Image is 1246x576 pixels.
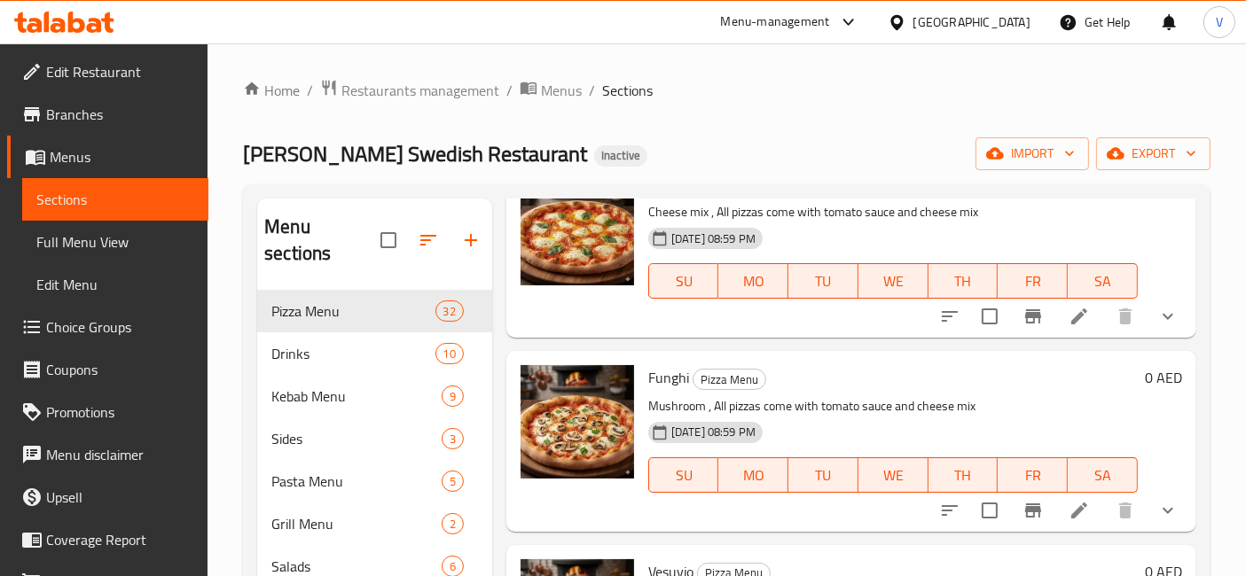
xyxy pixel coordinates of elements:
[936,269,991,294] span: TH
[7,93,208,136] a: Branches
[264,214,380,267] h2: Menu sections
[718,457,788,493] button: MO
[243,134,587,174] span: [PERSON_NAME] Swedish Restaurant
[1147,295,1189,338] button: show more
[1096,137,1211,170] button: export
[7,51,208,93] a: Edit Restaurant
[858,263,929,299] button: WE
[257,290,492,332] div: Pizza Menu32
[1157,306,1179,327] svg: Show Choices
[664,230,763,247] span: [DATE] 08:59 PM
[436,346,463,362] span: 10
[271,471,442,492] span: Pasta Menu
[271,343,435,364] span: Drinks
[271,385,442,407] span: Kebab Menu
[442,385,464,407] div: items
[1005,269,1061,294] span: FR
[22,221,208,263] a: Full Menu View
[795,269,851,294] span: TU
[693,369,766,390] div: Pizza Menu
[407,219,450,261] span: Sort sections
[721,12,830,33] div: Menu-management
[46,316,194,338] span: Choice Groups
[271,300,435,322] span: Pizza Menu
[1104,489,1147,532] button: delete
[22,263,208,306] a: Edit Menu
[929,457,999,493] button: TH
[1075,269,1131,294] span: SA
[7,518,208,561] a: Coverage Report
[36,231,194,253] span: Full Menu View
[7,136,208,178] a: Menus
[929,263,999,299] button: TH
[46,486,194,508] span: Upsell
[1068,457,1138,493] button: SA
[866,269,921,294] span: WE
[46,61,194,82] span: Edit Restaurant
[307,80,313,101] li: /
[866,463,921,488] span: WE
[725,269,781,294] span: MO
[589,80,595,101] li: /
[788,263,858,299] button: TU
[929,489,971,532] button: sort-choices
[1147,489,1189,532] button: show more
[936,463,991,488] span: TH
[443,473,463,490] span: 5
[648,395,1138,417] p: Mushroom , All pizzas come with tomato sauce and cheese mix
[320,79,499,102] a: Restaurants management
[50,146,194,167] span: Menus
[648,457,719,493] button: SU
[257,417,492,460] div: Sides3
[648,201,1138,223] p: Cheese mix , All pizzas come with tomato sauce and cheese mix
[243,79,1211,102] nav: breadcrumb
[7,348,208,391] a: Coupons
[442,513,464,534] div: items
[443,516,463,533] span: 2
[913,12,1030,32] div: [GEOGRAPHIC_DATA]
[788,457,858,493] button: TU
[990,143,1075,165] span: import
[648,263,719,299] button: SU
[656,269,712,294] span: SU
[443,431,463,448] span: 3
[443,388,463,405] span: 9
[664,424,763,440] span: [DATE] 08:59 PM
[1068,263,1138,299] button: SA
[443,558,463,575] span: 6
[370,222,407,259] span: Select all sections
[36,189,194,210] span: Sections
[929,295,971,338] button: sort-choices
[257,460,492,502] div: Pasta Menu5
[725,463,781,488] span: MO
[594,148,647,163] span: Inactive
[858,457,929,493] button: WE
[1110,143,1196,165] span: export
[436,303,463,320] span: 32
[341,80,499,101] span: Restaurants management
[976,137,1089,170] button: import
[1005,463,1061,488] span: FR
[1145,365,1182,390] h6: 0 AED
[718,263,788,299] button: MO
[7,476,208,518] a: Upsell
[1157,500,1179,521] svg: Show Choices
[1075,463,1131,488] span: SA
[1069,500,1090,521] a: Edit menu item
[46,444,194,465] span: Menu disclaimer
[998,263,1068,299] button: FR
[1012,489,1054,532] button: Branch-specific-item
[1216,12,1223,32] span: V
[46,104,194,125] span: Branches
[257,332,492,375] div: Drinks10
[541,80,582,101] span: Menus
[648,364,689,391] span: Funghi
[257,502,492,545] div: Grill Menu2
[971,492,1008,529] span: Select to update
[7,306,208,348] a: Choice Groups
[271,428,442,449] span: Sides
[271,513,442,534] span: Grill Menu
[435,300,464,322] div: items
[1069,306,1090,327] a: Edit menu item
